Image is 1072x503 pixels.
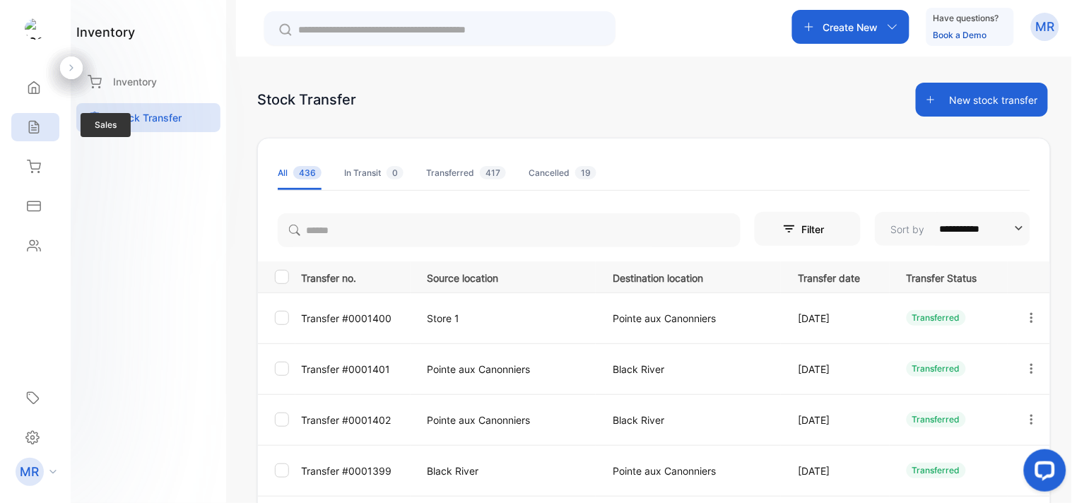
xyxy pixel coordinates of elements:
div: Transferred [426,167,506,179]
button: Sort by [875,212,1030,246]
p: Black River [613,413,769,427]
p: Transfer #0001400 [301,311,410,326]
p: Transfer #0001399 [301,463,410,478]
p: Stock Transfer [113,110,182,125]
button: New stock transfer [916,83,1048,117]
p: Sort by [890,222,924,237]
h1: inventory [76,23,135,42]
span: 417 [480,166,506,179]
div: In Transit [344,167,404,179]
p: Transfer date [798,268,877,285]
p: [DATE] [798,311,877,326]
img: logo [25,18,46,40]
div: Transferred [907,361,966,377]
p: Inventory [113,74,157,89]
button: MR [1031,10,1059,44]
div: Transferred [907,310,966,326]
p: [DATE] [798,413,877,427]
p: Store 1 [428,311,584,326]
span: Sales [81,113,131,137]
p: Pointe aux Canonniers [428,362,584,377]
p: Destination location [613,268,769,285]
div: Stock Transfer [257,89,356,110]
button: Create New [792,10,909,44]
p: Transfer no. [301,268,410,285]
p: Pointe aux Canonniers [613,311,769,326]
div: Transferred [907,463,966,478]
p: Pointe aux Canonniers [613,463,769,478]
p: MR [1036,18,1055,36]
p: [DATE] [798,362,877,377]
a: Book a Demo [933,30,987,40]
p: Create New [823,20,878,35]
iframe: LiveChat chat widget [1013,444,1072,503]
span: 19 [575,166,596,179]
a: Stock Transfer [76,103,220,132]
p: Source location [428,268,584,285]
span: 0 [387,166,404,179]
p: Black River [613,362,769,377]
span: 436 [293,166,322,179]
a: Inventory [76,67,220,96]
p: Transfer #0001401 [301,362,410,377]
p: Black River [428,463,584,478]
p: Transfer #0001402 [301,413,410,427]
div: Cancelled [529,167,596,179]
p: [DATE] [798,463,877,478]
div: All [278,167,322,179]
div: Transferred [907,412,966,427]
p: MR [20,463,40,481]
p: Transfer Status [907,268,996,285]
p: Have questions? [933,11,999,25]
p: Pointe aux Canonniers [428,413,584,427]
